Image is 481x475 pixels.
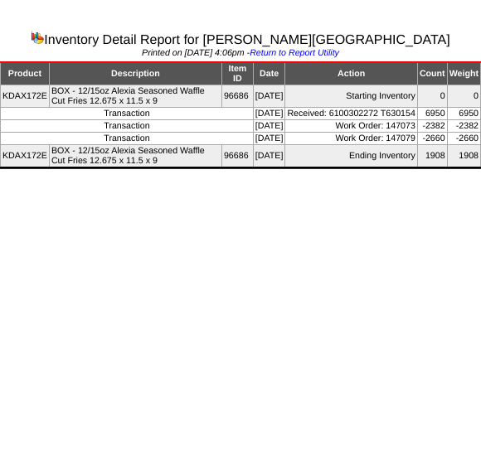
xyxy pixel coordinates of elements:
[49,85,221,108] td: BOX - 12/15oz Alexia Seasoned Waffle Cut Fries 12.675 x 11.5 x 9
[1,108,254,120] td: Transaction
[250,48,339,58] a: Return to Report Utility
[253,133,285,145] td: [DATE]
[285,108,417,120] td: Received: 6100302272 T630154
[417,108,447,120] td: 6950
[1,145,50,168] td: KDAX172E
[49,62,221,85] td: Description
[447,120,480,133] td: -2382
[253,145,285,168] td: [DATE]
[417,85,447,108] td: 0
[253,120,285,133] td: [DATE]
[31,31,44,44] img: graph.gif
[221,62,253,85] td: Item ID
[221,85,253,108] td: 96686
[417,145,447,168] td: 1908
[447,85,480,108] td: 0
[417,133,447,145] td: -2660
[253,85,285,108] td: [DATE]
[1,62,50,85] td: Product
[285,85,417,108] td: Starting Inventory
[447,108,480,120] td: 6950
[447,145,480,168] td: 1908
[253,108,285,120] td: [DATE]
[1,133,254,145] td: Transaction
[1,120,254,133] td: Transaction
[447,62,480,85] td: Weight
[417,120,447,133] td: -2382
[221,145,253,168] td: 96686
[417,62,447,85] td: Count
[253,62,285,85] td: Date
[447,133,480,145] td: -2660
[285,145,417,168] td: Ending Inventory
[285,133,417,145] td: Work Order: 147079
[49,145,221,168] td: BOX - 12/15oz Alexia Seasoned Waffle Cut Fries 12.675 x 11.5 x 9
[1,85,50,108] td: KDAX172E
[285,62,417,85] td: Action
[285,120,417,133] td: Work Order: 147073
